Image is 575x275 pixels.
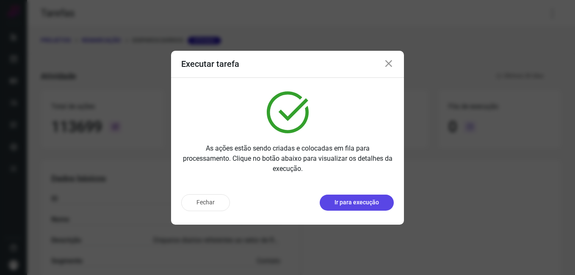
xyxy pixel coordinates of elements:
button: Fechar [181,194,230,211]
button: Ir para execução [320,195,394,211]
img: verified.svg [267,91,309,133]
h3: Executar tarefa [181,59,239,69]
p: Ir para execução [334,198,379,207]
p: As ações estão sendo criadas e colocadas em fila para processamento. Clique no botão abaixo para ... [181,143,394,174]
